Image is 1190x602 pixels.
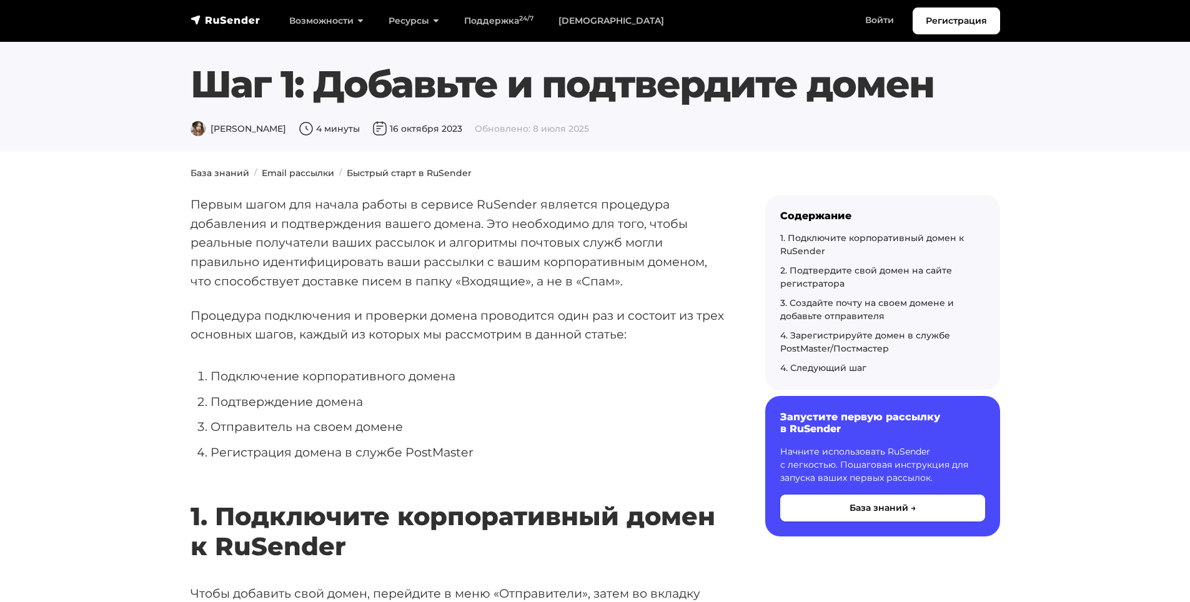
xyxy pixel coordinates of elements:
a: База знаний [191,167,249,179]
a: 2. Подтвердите свой домен на сайте регистратора [780,265,952,289]
li: Отправитель на своем домене [211,417,725,437]
img: Время чтения [299,121,314,136]
a: 4. Зарегистрируйте домен в службе PostMaster/Постмастер [780,330,950,354]
a: Войти [853,7,906,33]
sup: 24/7 [519,14,533,22]
h2: 1. Подключите корпоративный домен к RuSender [191,465,725,561]
span: 4 минуты [299,123,360,134]
a: 4. Следующий шаг [780,362,866,373]
h6: Запустите первую рассылку в RuSender [780,411,985,435]
a: Email рассылки [262,167,334,179]
img: RuSender [191,14,260,26]
button: База знаний → [780,495,985,521]
a: Запустите первую рассылку в RuSender Начните использовать RuSender с легкостью. Пошаговая инструк... [765,396,1000,536]
a: Регистрация [913,7,1000,34]
a: Поддержка24/7 [452,8,546,34]
a: Возможности [277,8,376,34]
a: [DEMOGRAPHIC_DATA] [546,8,677,34]
h1: Шаг 1: Добавьте и подтвердите домен [191,62,1000,107]
span: 16 октября 2023 [372,123,462,134]
span: [PERSON_NAME] [191,123,286,134]
a: 3. Создайте почту на своем домене и добавьте отправителя [780,297,954,322]
a: 1. Подключите корпоративный домен к RuSender [780,232,964,257]
nav: breadcrumb [183,167,1008,180]
div: Содержание [780,210,985,222]
li: Регистрация домена в службе PostMaster [211,443,725,462]
a: Быстрый старт в RuSender [347,167,472,179]
span: Обновлено: 8 июля 2025 [475,123,589,134]
li: Подтверждение домена [211,392,725,412]
li: Подключение корпоративного домена [211,367,725,386]
a: Ресурсы [376,8,452,34]
p: Процедура подключения и проверки домена проводится один раз и состоит из трех основных шагов, каж... [191,306,725,344]
p: Начните использовать RuSender с легкостью. Пошаговая инструкция для запуска ваших первых рассылок. [780,445,985,485]
p: Первым шагом для начала работы в сервисе RuSender является процедура добавления и подтверждения в... [191,195,725,291]
img: Дата публикации [372,121,387,136]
